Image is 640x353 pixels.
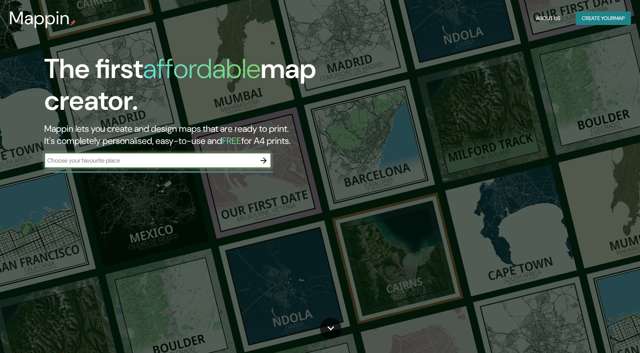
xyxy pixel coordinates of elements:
h3: Mappin [9,8,70,29]
button: About Us [533,11,564,25]
h2: Mappin lets you create and design maps that are ready to print. It's completely personalised, eas... [44,123,364,147]
button: Create yourmap [576,11,631,25]
input: Choose your favourite place [44,156,256,165]
iframe: Help widget launcher [573,323,632,345]
h1: The first map creator. [44,53,364,123]
img: mappin-pin [70,20,76,26]
h5: FREE [222,135,241,147]
h1: affordable [143,51,261,86]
